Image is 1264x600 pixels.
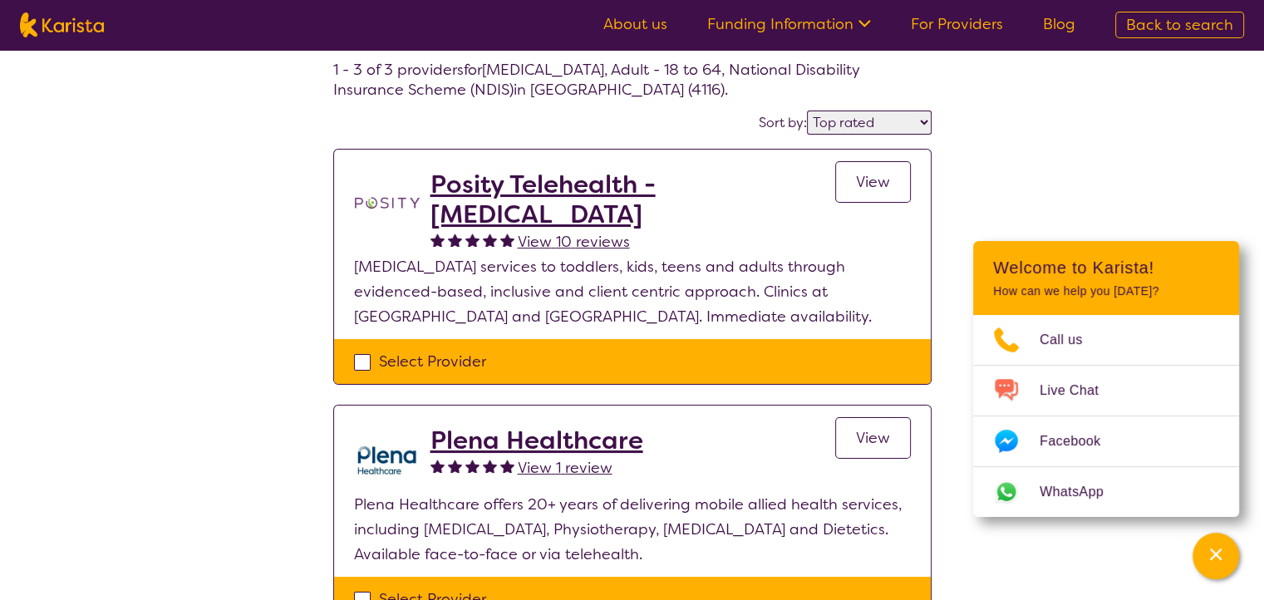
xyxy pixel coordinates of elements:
span: Call us [1040,327,1103,352]
img: fullstar [500,233,514,247]
span: View 10 reviews [518,232,630,252]
a: For Providers [911,14,1003,34]
span: View [856,428,890,448]
p: Plena Healthcare offers 20+ years of delivering mobile allied health services, including [MEDICAL... [354,492,911,567]
span: Facebook [1040,429,1120,454]
a: View [835,161,911,203]
p: [MEDICAL_DATA] services to toddlers, kids, teens and adults through evidenced-based, inclusive an... [354,254,911,329]
button: Channel Menu [1193,533,1239,579]
label: Sort by: [759,114,807,131]
h2: Welcome to Karista! [993,258,1219,278]
p: How can we help you [DATE]? [993,284,1219,298]
img: fullstar [465,233,480,247]
a: View 1 review [518,455,612,480]
span: View 1 review [518,458,612,478]
img: fullstar [448,233,462,247]
span: Live Chat [1040,378,1119,403]
img: fullstar [483,459,497,473]
a: Plena Healthcare [430,425,643,455]
div: Channel Menu [973,241,1239,517]
span: Back to search [1126,15,1233,35]
img: ehd3j50wdk7ycqmad0oe.png [354,425,421,492]
img: fullstar [483,233,497,247]
img: fullstar [465,459,480,473]
a: Funding Information [707,14,871,34]
span: WhatsApp [1040,480,1124,504]
img: t1bslo80pcylnzwjhndq.png [354,170,421,236]
a: Back to search [1115,12,1244,38]
img: fullstar [448,459,462,473]
a: View 10 reviews [518,229,630,254]
ul: Choose channel [973,315,1239,517]
a: View [835,417,911,459]
img: fullstar [500,459,514,473]
a: Web link opens in a new tab. [973,467,1239,517]
a: Blog [1043,14,1075,34]
img: fullstar [430,459,445,473]
img: fullstar [430,233,445,247]
a: Posity Telehealth - [MEDICAL_DATA] [430,170,835,229]
span: View [856,172,890,192]
a: About us [603,14,667,34]
img: Karista logo [20,12,104,37]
